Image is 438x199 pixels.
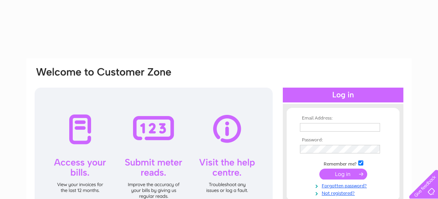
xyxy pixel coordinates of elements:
[298,159,388,167] td: Remember me?
[300,181,388,189] a: Forgotten password?
[298,137,388,143] th: Password:
[300,189,388,196] a: Not registered?
[298,116,388,121] th: Email Address:
[319,169,367,180] input: Submit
